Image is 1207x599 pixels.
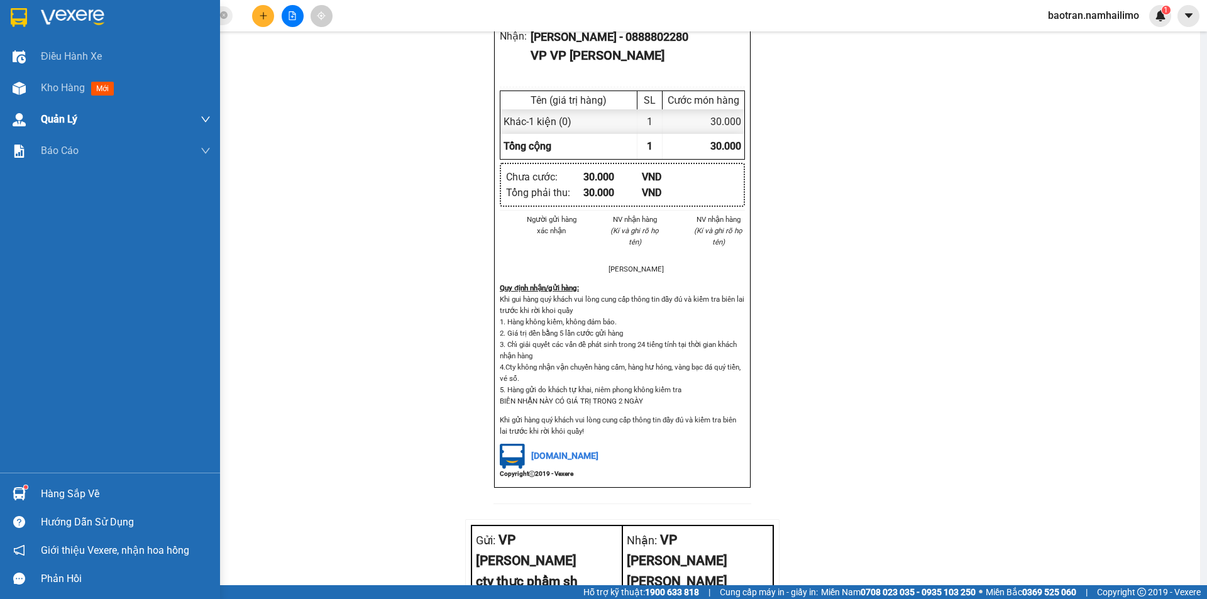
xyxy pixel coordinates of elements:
img: solution-icon [13,145,26,158]
div: VP [PERSON_NAME] [11,11,111,41]
button: plus [252,5,274,27]
button: aim [311,5,333,27]
li: NV nhận hàng [692,214,745,225]
span: notification [13,544,25,556]
img: warehouse-icon [13,82,26,95]
i: (Kí và ghi rõ họ tên) [610,226,659,246]
span: Điều hành xe [41,48,102,64]
div: Cước món hàng [666,94,741,106]
div: 30.000 [663,109,744,134]
span: question-circle [13,516,25,528]
sup: 1 [24,485,28,489]
span: Nhận: [120,12,150,25]
div: 1 [637,109,663,134]
div: 30.000 [583,169,642,185]
span: message [13,573,25,585]
div: VP VP [PERSON_NAME] [531,46,735,65]
span: mới [91,82,114,96]
p: Khi gửi hàng quý khách vui lòng cung cấp thông tin đầy đủ và kiểm tra biên lai trước khi rời khỏi... [500,414,745,437]
span: close-circle [220,10,228,22]
strong: 1900 633 818 [645,587,699,597]
span: Gửi: [11,12,30,25]
div: Tổng phải thu : [506,185,583,201]
div: VP [PERSON_NAME] [120,11,221,41]
div: 0888802280 [120,56,221,74]
i: (Kí và ghi rõ họ tên) [694,226,742,246]
span: plus [259,11,268,20]
span: Giới thiệu Vexere, nhận hoa hồng [41,542,189,558]
li: Người gửi hàng xác nhận [525,214,578,236]
button: file-add [282,5,304,27]
img: icon-new-feature [1155,10,1166,21]
span: close-circle [220,11,228,19]
span: 30.000 [710,140,741,152]
div: cty thực phẩm sh [11,41,111,71]
span: file-add [288,11,297,20]
li: [PERSON_NAME] [609,263,662,275]
div: cty thực phẩm sh [476,571,618,592]
div: [PERSON_NAME] [627,571,769,592]
strong: 0708 023 035 - 0935 103 250 [861,587,976,597]
li: NV nhận hàng [609,214,662,225]
span: 1 [647,140,653,152]
div: VP [PERSON_NAME] [476,530,618,571]
span: ⚪️ [979,590,983,595]
span: Miền Bắc [986,585,1076,599]
img: warehouse-icon [13,50,26,63]
img: warehouse-icon [13,113,26,126]
div: Hướng dẫn sử dụng [41,513,211,532]
div: Phản hồi [41,569,211,588]
span: [DOMAIN_NAME] [531,451,598,461]
span: baotran.namhailimo [1038,8,1149,23]
strong: 0369 525 060 [1022,587,1076,597]
div: Hàng sắp về [41,485,211,503]
span: Khác - 1 kiện (0) [504,116,571,128]
div: 30.000 [583,185,642,201]
div: 0902428384 [11,71,111,89]
span: Quản Lý [41,111,77,127]
span: Tổng cộng [504,140,551,152]
span: Nhận: [627,534,657,547]
span: | [708,585,710,599]
div: [PERSON_NAME] [120,41,221,56]
div: VND [642,185,700,201]
p: Khi gui hàng quý khách vui lòng cung cấp thông tin đầy đủ và kiểm tra biên lai trước khi rời khoi... [500,294,745,407]
span: down [201,146,211,156]
span: | [1086,585,1088,599]
button: caret-down [1177,5,1199,27]
span: Báo cáo [41,143,79,158]
span: down [201,114,211,124]
img: logo-vxr [11,8,27,27]
span: copyright [529,471,535,477]
span: 1 [1164,6,1168,14]
div: [PERSON_NAME] - 0888802280 [531,28,735,46]
span: Gửi: [476,534,495,547]
span: copyright [1137,588,1146,596]
div: Nhận : [500,28,531,44]
div: Tên (giá trị hàng) [504,94,634,106]
div: VND [642,169,700,185]
div: Copyright 2019 - Vexere [500,469,745,482]
sup: 1 [1162,6,1171,14]
div: VP [PERSON_NAME] [627,530,769,571]
span: aim [317,11,326,20]
div: Quy định nhận/gửi hàng : [500,282,745,294]
span: Hỗ trợ kỹ thuật: [583,585,699,599]
img: logo.jpg [500,444,525,469]
div: Chưa cước : [506,169,583,185]
span: caret-down [1183,10,1194,21]
div: SL [641,94,659,106]
span: Miền Nam [821,585,976,599]
span: Kho hàng [41,82,85,94]
span: Cung cấp máy in - giấy in: [720,585,818,599]
img: warehouse-icon [13,487,26,500]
